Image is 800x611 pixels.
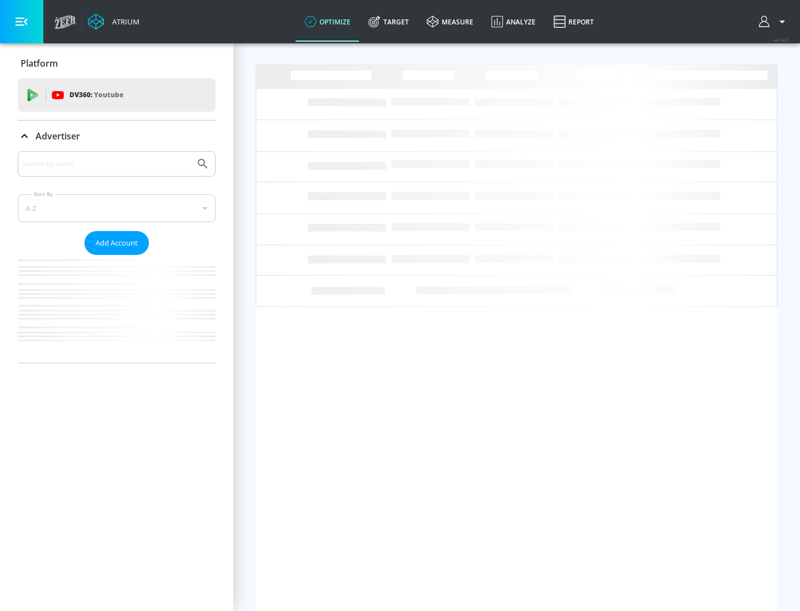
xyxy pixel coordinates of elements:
div: A-Z [18,194,216,222]
label: Sort By [32,191,56,198]
span: Add Account [96,237,138,249]
a: measure [418,2,482,42]
a: Target [359,2,418,42]
input: Search by name [22,157,191,171]
div: Advertiser [18,121,216,152]
p: Youtube [94,89,123,101]
a: Atrium [88,13,139,30]
button: Add Account [84,231,149,255]
a: Analyze [482,2,544,42]
p: Platform [21,57,58,69]
div: Advertiser [18,151,216,363]
a: Report [544,2,603,42]
div: Platform [18,48,216,79]
div: DV360: Youtube [18,78,216,112]
a: optimize [296,2,359,42]
p: DV360: [69,89,123,101]
div: Atrium [108,17,139,27]
p: Advertiser [36,130,80,142]
nav: list of Advertiser [18,255,216,363]
span: v 4.24.0 [773,37,789,43]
